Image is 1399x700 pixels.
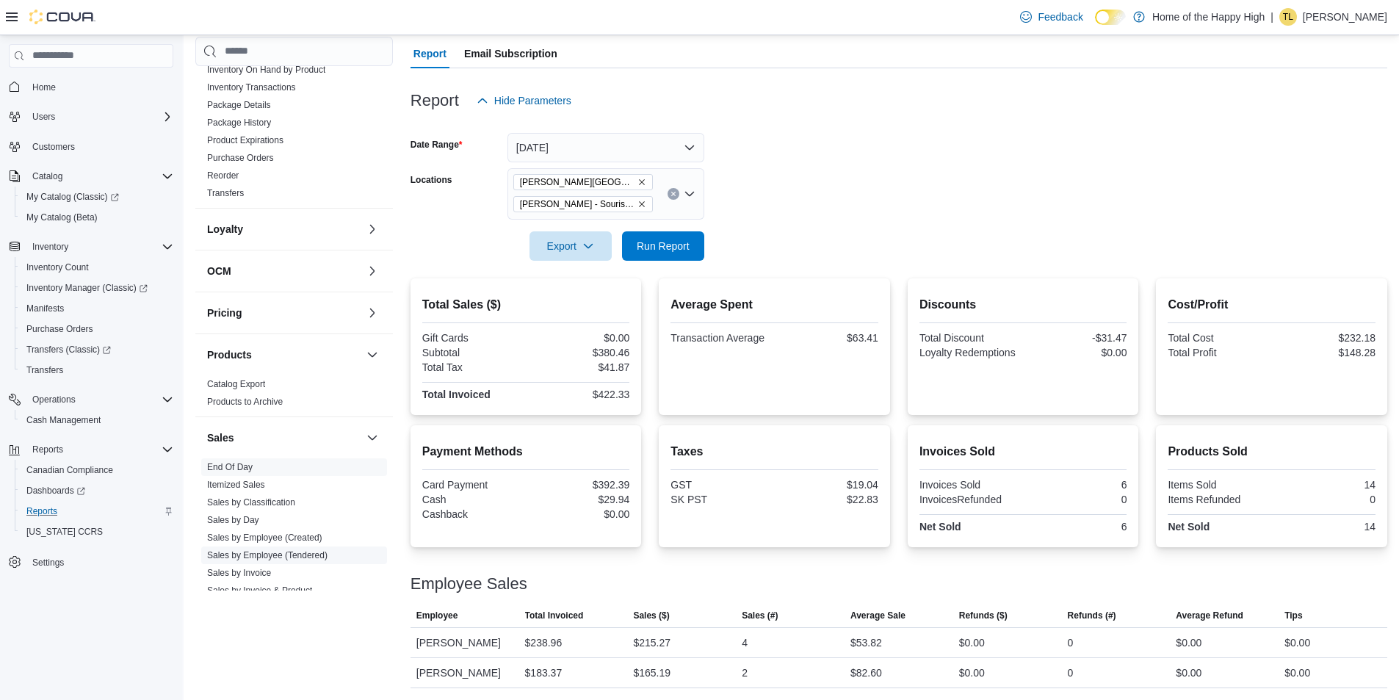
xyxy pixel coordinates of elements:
div: Transaction Average [670,332,771,344]
div: $422.33 [529,389,629,400]
a: Reports [21,502,63,520]
img: Cova [29,10,95,24]
button: Inventory Count [15,257,179,278]
div: $0.00 [1284,664,1310,682]
span: Sales by Invoice & Product [207,585,312,596]
span: Catalog [32,170,62,182]
input: Dark Mode [1095,10,1126,25]
button: Export [529,231,612,261]
span: Sales by Classification [207,497,295,508]
strong: Net Sold [1168,521,1210,533]
span: Cash Management [21,411,173,429]
span: Run Report [637,239,690,253]
button: Customers [3,136,179,157]
div: Total Tax [422,361,523,373]
a: Transfers [21,361,69,379]
div: Total Cost [1168,332,1268,344]
a: My Catalog (Classic) [15,187,179,207]
span: Canadian Compliance [26,464,113,476]
button: Catalog [26,167,68,185]
button: Loyalty [207,222,361,237]
span: Transfers [26,364,63,376]
h3: Sales [207,430,234,445]
div: 14 [1275,479,1375,491]
a: Package History [207,118,271,128]
h3: Report [411,92,459,109]
a: Dashboards [15,480,179,501]
p: | [1270,8,1273,26]
span: Purchase Orders [207,152,274,164]
div: Items Refunded [1168,494,1268,505]
a: Sales by Classification [207,497,295,508]
button: Inventory [3,237,179,257]
div: SK PST [670,494,771,505]
span: Operations [32,394,76,405]
button: Transfers [15,360,179,380]
div: $148.28 [1275,347,1375,358]
button: Reports [3,439,179,460]
span: Dashboards [26,485,85,497]
span: Tips [1284,610,1302,621]
span: Sales ($) [633,610,669,621]
div: 0 [1275,494,1375,505]
span: Operations [26,391,173,408]
span: My Catalog (Beta) [26,212,98,223]
a: Cash Management [21,411,106,429]
button: Users [3,107,179,127]
span: Sales by Day [207,514,259,526]
button: OCM [207,264,361,278]
strong: Net Sold [919,521,961,533]
span: Reports [32,444,63,455]
div: Total Discount [919,332,1020,344]
div: Subtotal [422,347,523,358]
h3: OCM [207,264,231,278]
strong: Total Invoiced [422,389,491,400]
span: Users [32,111,55,123]
nav: Complex example [9,71,173,611]
h3: Loyalty [207,222,243,237]
button: Run Report [622,231,704,261]
span: Refunds (#) [1068,610,1116,621]
div: $380.46 [529,347,629,358]
div: $0.00 [959,634,985,652]
div: Items Sold [1168,479,1268,491]
div: $0.00 [959,664,985,682]
span: Transfers [21,361,173,379]
span: Settings [26,552,173,571]
div: Products [195,375,393,416]
a: Reorder [207,170,239,181]
span: Settings [32,557,64,569]
span: Canadian Compliance [21,461,173,479]
div: Loyalty Redemptions [919,347,1020,358]
span: Reports [26,441,173,458]
div: [PERSON_NAME] [411,628,519,657]
button: Remove Estevan - Souris Avenue - Fire & Flower from selection in this group [637,200,646,209]
div: 0 [1068,664,1074,682]
div: 0 [1026,494,1127,505]
span: End Of Day [207,461,253,473]
div: Card Payment [422,479,523,491]
span: [US_STATE] CCRS [26,526,103,538]
span: Average Refund [1176,610,1243,621]
span: Package Details [207,99,271,111]
button: OCM [364,262,381,280]
span: Cash Management [26,414,101,426]
div: Gift Cards [422,332,523,344]
button: My Catalog (Beta) [15,207,179,228]
a: [US_STATE] CCRS [21,523,109,541]
h2: Taxes [670,443,878,461]
a: My Catalog (Classic) [21,188,125,206]
span: Employee [416,610,458,621]
button: Reports [26,441,69,458]
button: Clear input [668,188,679,200]
a: Transfers (Classic) [15,339,179,360]
span: Dark Mode [1095,25,1096,26]
span: Sales by Invoice [207,567,271,579]
div: $82.60 [850,664,882,682]
div: [PERSON_NAME] [411,658,519,688]
span: Inventory Manager (Classic) [26,282,148,294]
span: Products to Archive [207,396,283,408]
span: Feedback [1038,10,1082,24]
span: Inventory Count [26,261,89,273]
